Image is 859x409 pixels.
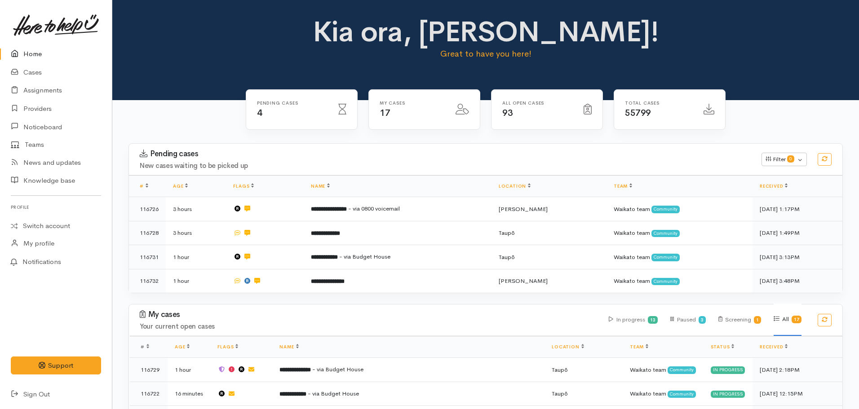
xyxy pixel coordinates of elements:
span: 17 [380,107,390,119]
a: # [140,183,148,189]
span: Taupō [552,366,568,374]
td: 116728 [129,221,166,245]
td: [DATE] 1:49PM [753,221,842,245]
span: [PERSON_NAME] [499,277,548,285]
a: Team [630,344,648,350]
h1: Kia ora, [PERSON_NAME]! [310,16,662,48]
td: 1 hour [168,358,210,382]
span: [PERSON_NAME] [499,205,548,213]
td: Waikato team [607,197,753,221]
span: Community [668,391,696,398]
a: Location [499,183,531,189]
td: 16 minutes [168,382,210,406]
td: Waikato team [623,358,704,382]
h6: Pending cases [257,101,328,106]
div: In progress [711,366,745,374]
span: 0 [787,155,794,163]
a: Name [311,183,330,189]
span: Community [668,366,696,374]
td: 116729 [130,358,168,382]
h6: All Open cases [502,101,573,106]
td: 1 hour [166,269,226,293]
div: In progress [711,391,745,398]
div: Paused [670,304,706,336]
h4: New cases waiting to be picked up [140,162,751,170]
span: # [141,344,149,350]
span: - via Budget House [339,253,390,260]
h6: Profile [11,201,101,213]
a: Received [760,183,788,189]
span: - via Budget House [312,365,363,373]
a: Flags [217,344,238,350]
a: Flags [233,183,254,189]
div: All [774,303,801,336]
td: Waikato team [607,221,753,245]
td: Waikato team [607,245,753,269]
span: Taupō [552,390,568,397]
span: Community [651,230,680,237]
span: Community [651,254,680,261]
span: Taupō [499,229,515,237]
span: 4 [257,107,262,119]
h3: Pending cases [140,150,751,158]
p: Great to have you here! [310,48,662,60]
h3: My cases [140,310,598,319]
td: 116731 [129,245,166,269]
td: 116722 [130,382,168,406]
button: Filter0 [762,153,807,166]
b: 13 [650,317,655,323]
td: [DATE] 3:48PM [753,269,842,293]
td: 1 hour [166,245,226,269]
td: 3 hours [166,197,226,221]
td: [DATE] 1:17PM [753,197,842,221]
span: - via 0800 voicemail [348,205,400,212]
div: Screening [718,304,762,336]
b: 3 [701,317,704,323]
span: 55799 [625,107,651,119]
b: 17 [794,317,799,322]
td: 3 hours [166,221,226,245]
button: Support [11,356,101,375]
span: - via Budget House [308,390,359,397]
td: 116732 [129,269,166,293]
a: Age [173,183,188,189]
td: [DATE] 3:13PM [753,245,842,269]
a: Age [175,344,190,350]
a: Name [279,344,298,350]
td: [DATE] 2:18PM [753,358,842,382]
span: Community [651,206,680,213]
a: Status [711,344,735,350]
h4: Your current open cases [140,323,598,330]
h6: My cases [380,101,445,106]
td: [DATE] 12:15PM [753,382,842,406]
h6: Total cases [625,101,693,106]
td: Waikato team [623,382,704,406]
td: Waikato team [607,269,753,293]
span: Community [651,278,680,285]
span: Taupō [499,253,515,261]
a: Received [760,344,788,350]
a: Location [552,344,584,350]
a: Team [614,183,632,189]
b: 1 [756,317,759,323]
td: 116726 [129,197,166,221]
span: 93 [502,107,513,119]
div: In progress [609,304,658,336]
